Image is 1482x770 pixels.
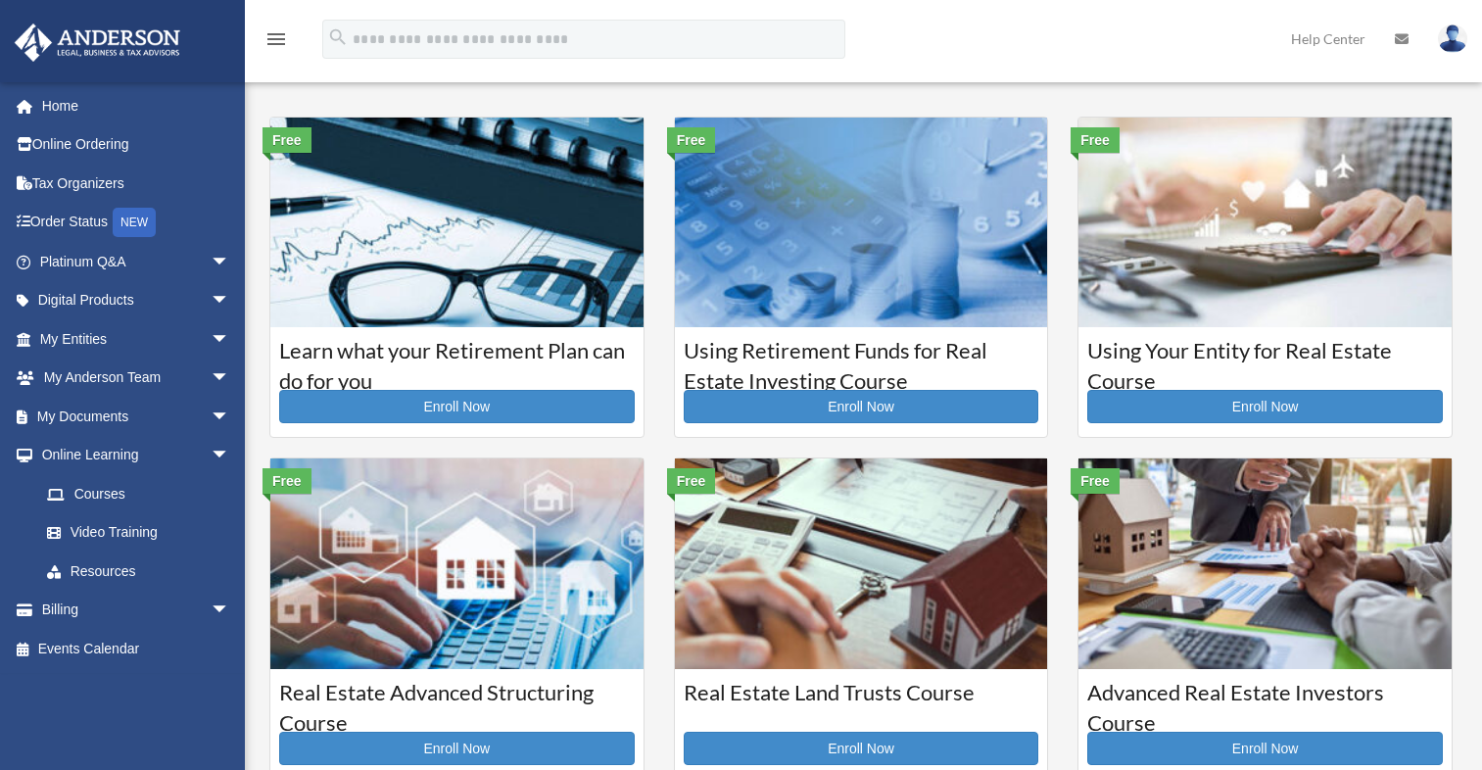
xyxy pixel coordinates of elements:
div: Free [1071,127,1120,153]
span: arrow_drop_down [211,281,250,321]
a: My Documentsarrow_drop_down [14,397,260,436]
i: search [327,26,349,48]
a: Digital Productsarrow_drop_down [14,281,260,320]
a: Enroll Now [279,390,635,423]
a: Tax Organizers [14,164,260,203]
a: Order StatusNEW [14,203,260,243]
h3: Using Your Entity for Real Estate Course [1087,336,1443,385]
a: Enroll Now [279,732,635,765]
h3: Real Estate Advanced Structuring Course [279,678,635,727]
a: Billingarrow_drop_down [14,591,260,630]
div: Free [1071,468,1120,494]
span: arrow_drop_down [211,397,250,437]
div: Free [667,468,716,494]
div: NEW [113,208,156,237]
h3: Using Retirement Funds for Real Estate Investing Course [684,336,1039,385]
a: Enroll Now [684,390,1039,423]
div: Free [263,468,311,494]
h3: Learn what your Retirement Plan can do for you [279,336,635,385]
h3: Advanced Real Estate Investors Course [1087,678,1443,727]
a: Events Calendar [14,629,260,668]
i: menu [264,27,288,51]
a: Enroll Now [1087,732,1443,765]
img: Anderson Advisors Platinum Portal [9,24,186,62]
a: Enroll Now [1087,390,1443,423]
a: Home [14,86,260,125]
a: Platinum Q&Aarrow_drop_down [14,242,260,281]
span: arrow_drop_down [211,319,250,360]
span: arrow_drop_down [211,359,250,399]
a: Resources [27,552,260,591]
div: Free [263,127,311,153]
a: My Anderson Teamarrow_drop_down [14,359,260,398]
span: arrow_drop_down [211,242,250,282]
h3: Real Estate Land Trusts Course [684,678,1039,727]
a: Enroll Now [684,732,1039,765]
a: Video Training [27,513,260,553]
span: arrow_drop_down [211,436,250,476]
a: Courses [27,474,250,513]
a: My Entitiesarrow_drop_down [14,319,260,359]
a: Online Ordering [14,125,260,165]
img: User Pic [1438,24,1467,53]
a: Online Learningarrow_drop_down [14,436,260,475]
div: Free [667,127,716,153]
span: arrow_drop_down [211,591,250,631]
a: menu [264,34,288,51]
